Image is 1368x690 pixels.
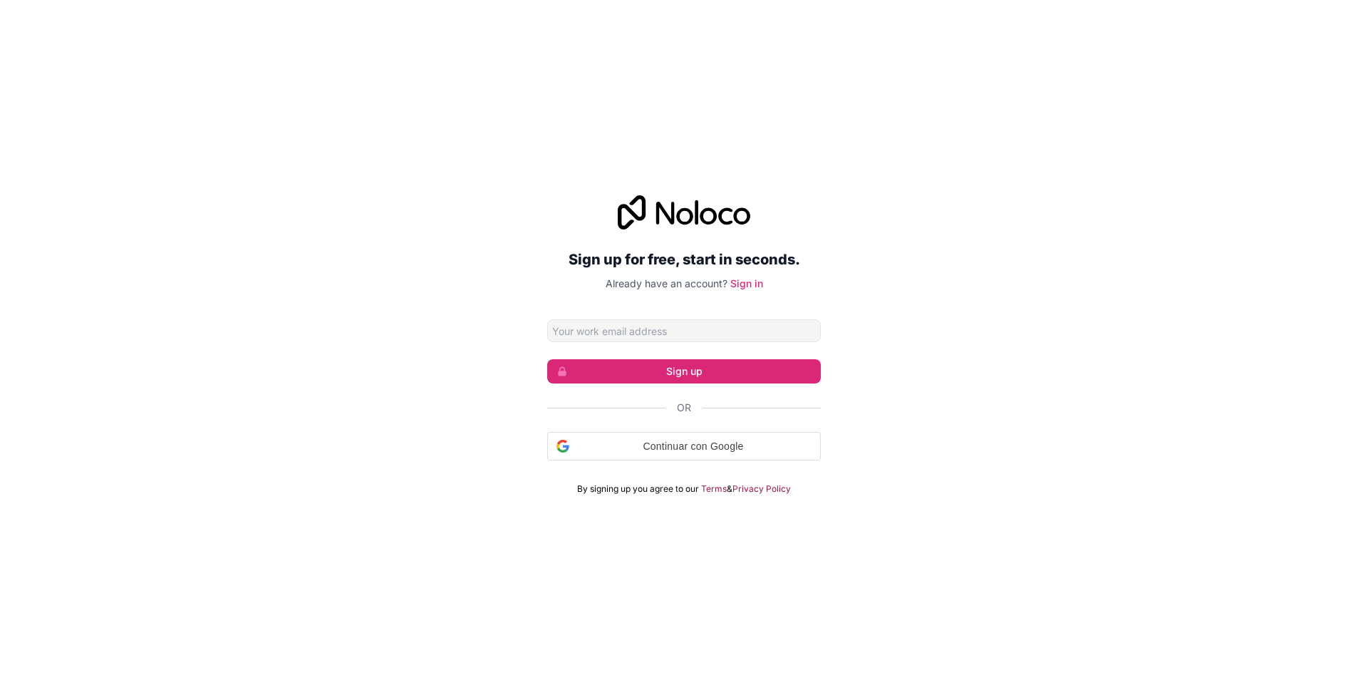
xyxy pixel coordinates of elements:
[547,319,821,342] input: Email address
[727,483,732,495] span: &
[577,483,699,495] span: By signing up you agree to our
[547,247,821,272] h2: Sign up for free, start in seconds.
[575,439,812,454] span: Continuar con Google
[701,483,727,495] a: Terms
[547,432,821,460] div: Continuar con Google
[606,277,727,289] span: Already have an account?
[547,359,821,383] button: Sign up
[730,277,763,289] a: Sign in
[732,483,791,495] a: Privacy Policy
[677,401,691,415] span: Or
